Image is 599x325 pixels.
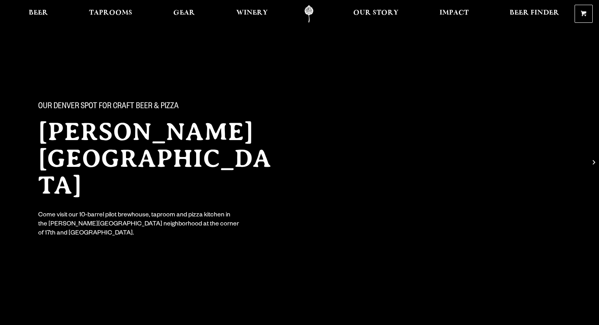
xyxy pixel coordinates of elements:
a: Beer Finder [504,5,564,23]
a: Our Story [348,5,404,23]
span: Winery [236,10,268,16]
span: Beer [29,10,48,16]
span: Beer Finder [510,10,559,16]
span: Our Story [353,10,399,16]
span: Impact [440,10,469,16]
span: Taprooms [89,10,132,16]
a: Taprooms [84,5,137,23]
a: Gear [168,5,200,23]
a: Beer [24,5,53,23]
div: Come visit our 10-barrel pilot brewhouse, taproom and pizza kitchen in the [PERSON_NAME][GEOGRAPH... [38,211,240,238]
a: Odell Home [294,5,324,23]
span: Our Denver spot for craft beer & pizza [38,102,179,112]
h2: [PERSON_NAME][GEOGRAPHIC_DATA] [38,118,284,199]
a: Impact [434,5,474,23]
span: Gear [173,10,195,16]
a: Winery [231,5,273,23]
